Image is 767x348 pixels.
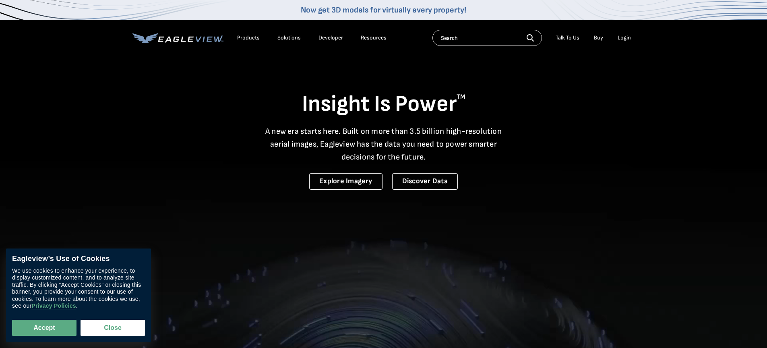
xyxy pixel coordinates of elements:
input: Search [432,30,542,46]
div: Products [237,34,260,41]
button: Accept [12,320,76,336]
a: Discover Data [392,173,458,190]
h1: Insight Is Power [132,90,635,118]
p: A new era starts here. Built on more than 3.5 billion high-resolution aerial images, Eagleview ha... [260,125,507,164]
sup: TM [457,93,465,101]
div: Resources [361,34,387,41]
button: Close [81,320,145,336]
div: Login [618,34,631,41]
a: Explore Imagery [309,173,382,190]
div: Eagleview’s Use of Cookies [12,255,145,263]
a: Now get 3D models for virtually every property! [301,5,466,15]
div: We use cookies to enhance your experience, to display customized content, and to analyze site tra... [12,267,145,310]
a: Developer [318,34,343,41]
div: Solutions [277,34,301,41]
a: Privacy Policies [31,303,76,310]
a: Buy [594,34,603,41]
div: Talk To Us [556,34,579,41]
